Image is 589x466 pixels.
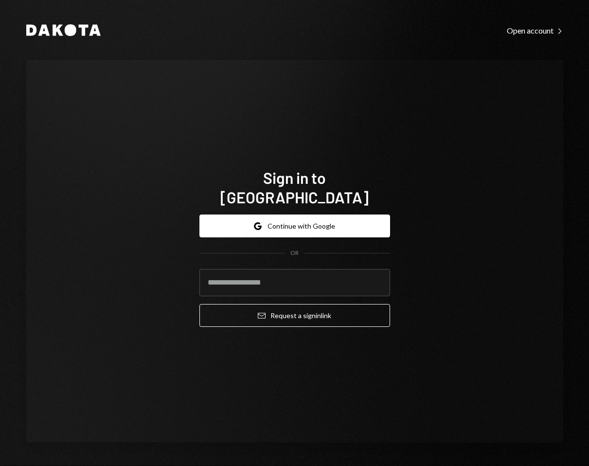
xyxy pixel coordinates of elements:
[199,215,390,237] button: Continue with Google
[507,25,563,36] a: Open account
[199,304,390,327] button: Request a signinlink
[507,26,563,36] div: Open account
[290,249,299,257] div: OR
[199,168,390,207] h1: Sign in to [GEOGRAPHIC_DATA]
